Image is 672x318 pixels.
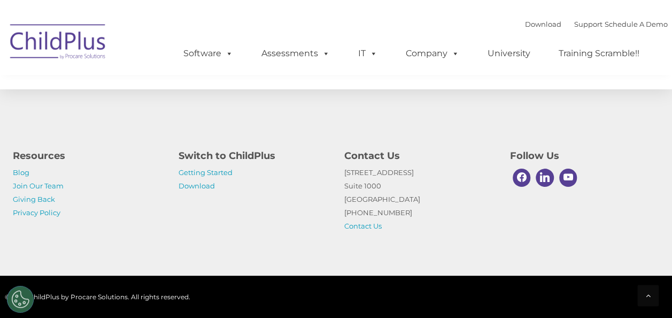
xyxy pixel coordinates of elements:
[525,20,561,28] a: Download
[344,166,494,233] p: [STREET_ADDRESS] Suite 1000 [GEOGRAPHIC_DATA] [PHONE_NUMBER]
[548,43,650,64] a: Training Scramble!!
[344,148,494,163] h4: Contact Us
[13,181,64,190] a: Join Our Team
[149,71,181,79] span: Last name
[395,43,470,64] a: Company
[477,43,541,64] a: University
[344,222,382,230] a: Contact Us
[497,202,672,318] iframe: Chat Widget
[149,115,194,123] span: Phone number
[13,208,60,217] a: Privacy Policy
[510,166,534,190] a: Facebook
[533,166,557,190] a: Linkedin
[5,293,190,301] span: © 2025 ChildPlus by Procare Solutions. All rights reserved.
[525,20,668,28] font: |
[557,166,580,190] a: Youtube
[13,168,29,177] a: Blog
[251,43,341,64] a: Assessments
[347,43,388,64] a: IT
[173,43,244,64] a: Software
[5,17,112,70] img: ChildPlus by Procare Solutions
[179,148,328,163] h4: Switch to ChildPlus
[13,148,163,163] h4: Resources
[179,181,215,190] a: Download
[13,195,55,203] a: Giving Back
[179,168,233,177] a: Getting Started
[574,20,603,28] a: Support
[510,148,660,163] h4: Follow Us
[7,286,34,313] button: Cookies Settings
[605,20,668,28] a: Schedule A Demo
